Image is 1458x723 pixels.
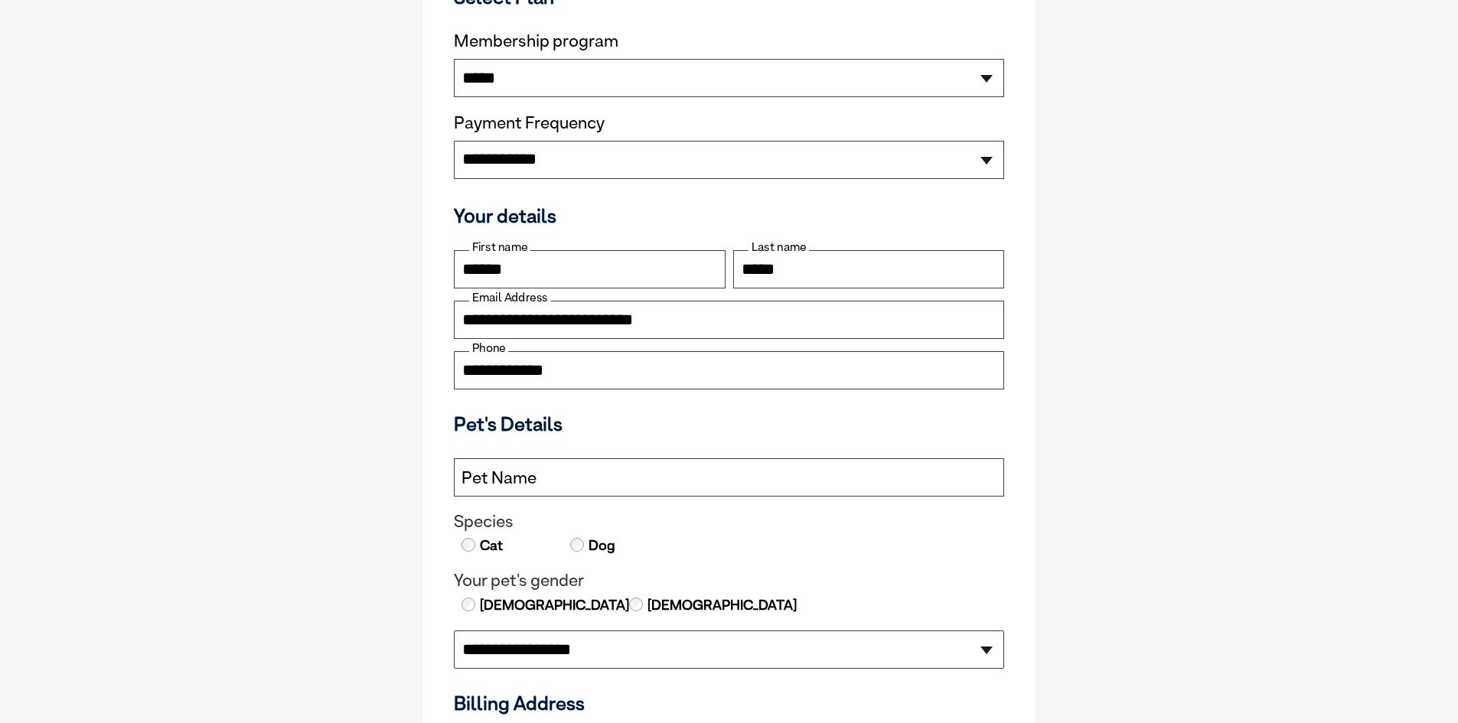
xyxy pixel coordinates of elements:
label: Membership program [454,31,1004,51]
label: Cat [478,536,503,555]
legend: Your pet's gender [454,571,1004,591]
h3: Pet's Details [448,412,1010,435]
label: Email Address [469,291,550,305]
label: [DEMOGRAPHIC_DATA] [478,595,629,615]
label: Phone [469,341,508,355]
label: [DEMOGRAPHIC_DATA] [646,595,797,615]
h3: Billing Address [454,692,1004,715]
label: Last name [749,240,809,254]
h3: Your details [454,204,1004,227]
label: Dog [587,536,615,555]
legend: Species [454,512,1004,532]
label: Payment Frequency [454,113,605,133]
label: First name [469,240,530,254]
